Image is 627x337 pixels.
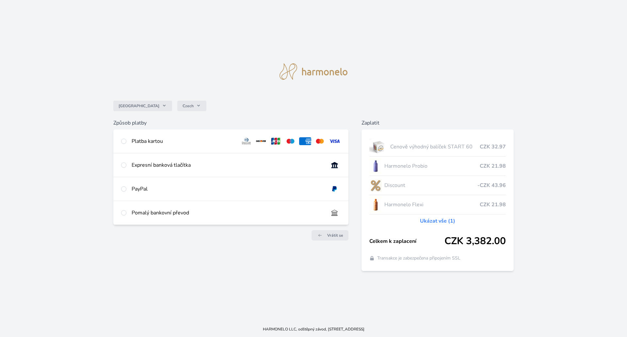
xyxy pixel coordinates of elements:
[384,181,478,189] span: Discount
[384,162,480,170] span: Harmonelo Probio
[312,230,348,241] a: Vrátit se
[183,103,194,109] span: Czech
[132,161,323,169] div: Expresní banková tlačítka
[362,119,514,127] h6: Zaplatit
[369,237,445,245] span: Celkem k zaplacení
[420,217,455,225] a: Ukázat vše (1)
[480,143,506,151] span: CZK 32.97
[329,209,341,217] img: bankTransfer_IBAN.svg
[369,196,382,213] img: CLEAN_FLEXI_se_stinem_x-hi_(1)-lo.jpg
[390,143,480,151] span: Cenově výhodný balíček START 60
[377,255,460,261] span: Transakce je zabezpečena připojením SSL
[113,119,348,127] h6: Způsob platby
[132,185,323,193] div: PayPal
[299,137,311,145] img: amex.svg
[132,209,323,217] div: Pomalý bankovní převod
[280,63,347,80] img: logo.svg
[477,181,506,189] span: -CZK 43.96
[119,103,159,109] span: [GEOGRAPHIC_DATA]
[329,137,341,145] img: visa.svg
[113,101,172,111] button: [GEOGRAPHIC_DATA]
[369,177,382,194] img: discount-lo.png
[369,139,388,155] img: start.jpg
[314,137,326,145] img: mc.svg
[444,235,506,247] span: CZK 3,382.00
[327,233,343,238] span: Vrátit se
[270,137,282,145] img: jcb.svg
[480,162,506,170] span: CZK 21.98
[384,201,480,209] span: Harmonelo Flexi
[255,137,267,145] img: discover.svg
[284,137,297,145] img: maestro.svg
[329,161,341,169] img: onlineBanking_CZ.svg
[480,201,506,209] span: CZK 21.98
[329,185,341,193] img: paypal.svg
[369,158,382,174] img: CLEAN_PROBIO_se_stinem_x-lo.jpg
[177,101,206,111] button: Czech
[240,137,252,145] img: diners.svg
[132,137,235,145] div: Platba kartou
